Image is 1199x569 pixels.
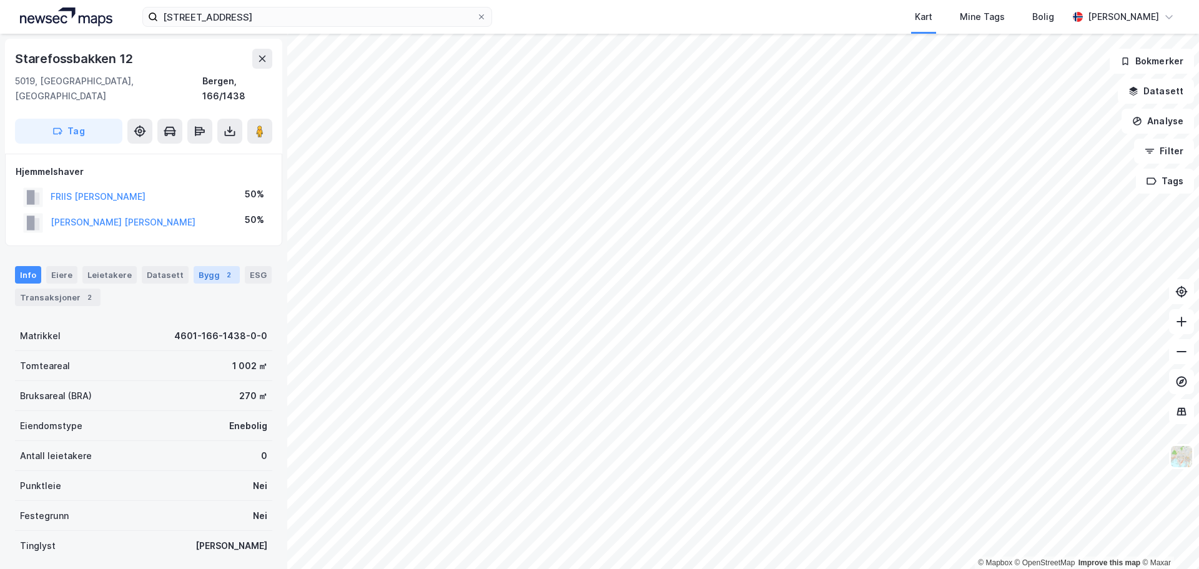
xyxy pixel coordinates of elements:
div: Eiere [46,266,77,284]
div: Matrikkel [20,329,61,344]
div: Transaksjoner [15,289,101,306]
a: OpenStreetMap [1015,558,1075,567]
div: Datasett [142,266,189,284]
div: [PERSON_NAME] [1088,9,1159,24]
div: ESG [245,266,272,284]
div: Antall leietakere [20,448,92,463]
iframe: Chat Widget [1137,509,1199,569]
div: 1 002 ㎡ [232,359,267,374]
div: Bygg [194,266,240,284]
div: 0 [261,448,267,463]
div: 50% [245,187,264,202]
button: Tags [1136,169,1194,194]
div: 2 [222,269,235,281]
div: Nei [253,478,267,493]
div: Festegrunn [20,508,69,523]
div: Kart [915,9,932,24]
button: Tag [15,119,122,144]
div: 5019, [GEOGRAPHIC_DATA], [GEOGRAPHIC_DATA] [15,74,202,104]
div: 270 ㎡ [239,388,267,403]
div: Tinglyst [20,538,56,553]
div: Hjemmelshaver [16,164,272,179]
button: Bokmerker [1110,49,1194,74]
button: Datasett [1118,79,1194,104]
button: Analyse [1122,109,1194,134]
img: logo.a4113a55bc3d86da70a041830d287a7e.svg [20,7,112,26]
div: Kontrollprogram for chat [1137,509,1199,569]
input: Søk på adresse, matrikkel, gårdeiere, leietakere eller personer [158,7,476,26]
div: Eiendomstype [20,418,82,433]
div: Bergen, 166/1438 [202,74,272,104]
button: Filter [1134,139,1194,164]
div: 2 [83,291,96,304]
div: Leietakere [82,266,137,284]
div: 4601-166-1438-0-0 [174,329,267,344]
a: Mapbox [978,558,1012,567]
div: Enebolig [229,418,267,433]
div: Bruksareal (BRA) [20,388,92,403]
div: Nei [253,508,267,523]
div: [PERSON_NAME] [195,538,267,553]
div: 50% [245,212,264,227]
div: Starefossbakken 12 [15,49,135,69]
div: Bolig [1032,9,1054,24]
div: Info [15,266,41,284]
img: Z [1170,445,1193,468]
div: Tomteareal [20,359,70,374]
div: Mine Tags [960,9,1005,24]
div: Punktleie [20,478,61,493]
a: Improve this map [1078,558,1140,567]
